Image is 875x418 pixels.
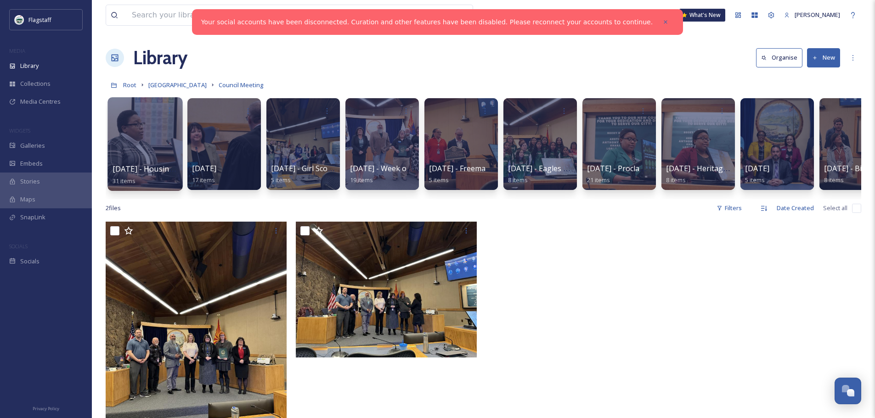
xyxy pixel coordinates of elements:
a: What's New [679,9,725,22]
span: Council Meeting [219,81,264,89]
a: [DATE]5 items [745,164,769,184]
a: Council Meeting [219,79,264,90]
a: Privacy Policy [33,402,59,413]
a: [DATE] - Girl Scouts Proclamation5 items [271,164,386,184]
span: [DATE] - Week of the Young Child [350,163,466,173]
span: 8 items [824,176,844,184]
span: [DATE] - Eagles Girls Basketball & Sexual Assault Awareness [508,163,715,173]
img: images%20%282%29.jpeg [15,15,24,24]
a: [DATE] - Housing Month, Domestic Violence, IPD31 items [113,165,284,185]
span: 17 items [192,176,215,184]
button: Open Chat [835,378,861,404]
input: Search your library [127,5,381,25]
div: Filters [712,199,746,217]
span: 8 items [666,176,686,184]
a: Root [123,79,136,90]
span: 31 items [113,176,136,184]
span: [DATE] - Freemasons, Water, Library Proclamations [429,163,607,173]
span: [DATE] - Housing Month, Domestic Violence, IPD [113,164,284,174]
a: [PERSON_NAME] [779,6,845,24]
a: [DATE]17 items [192,164,216,184]
span: Socials [20,257,40,266]
span: [DATE] - Proclamations [587,163,667,173]
span: SnapLink [20,213,45,222]
a: [DATE] - Proclamations21 items [587,164,667,184]
span: [DATE] [745,163,769,173]
span: Flagstaff [28,16,51,24]
a: [DATE] - Eagles Girls Basketball & Sexual Assault Awareness8 items [508,164,715,184]
img: IMG_0027.jpg [296,222,477,357]
button: New [807,48,840,67]
span: 21 items [587,176,610,184]
span: 5 items [745,176,765,184]
span: SOCIALS [9,243,28,250]
span: Media Centres [20,97,61,106]
span: [PERSON_NAME] [795,11,840,19]
span: Galleries [20,141,45,150]
span: [DATE] - Heritage Months [666,163,756,173]
a: [DATE] - Freemasons, Water, Library Proclamations5 items [429,164,607,184]
span: Stories [20,177,40,186]
span: [DATE] - Girl Scouts Proclamation [271,163,386,173]
span: MEDIA [9,47,25,54]
span: 2 file s [106,204,121,212]
div: Date Created [772,199,819,217]
span: Maps [20,195,35,204]
button: Organise [756,48,802,67]
a: View all files [414,6,468,24]
a: [DATE] - Heritage Months8 items [666,164,756,184]
span: Library [20,61,39,70]
span: Select all [823,204,847,212]
span: WIDGETS [9,127,30,134]
a: Your social accounts have been disconnected. Curation and other features have been disabled. Plea... [201,17,653,27]
span: [DATE] [192,163,216,173]
span: 5 items [271,176,291,184]
span: Root [123,81,136,89]
a: [GEOGRAPHIC_DATA] [148,79,207,90]
a: Library [133,44,187,72]
span: 19 items [350,176,373,184]
span: Collections [20,79,51,88]
a: [DATE] - Week of the Young Child19 items [350,164,466,184]
span: Embeds [20,159,43,168]
span: [GEOGRAPHIC_DATA] [148,81,207,89]
span: 5 items [429,176,449,184]
span: 8 items [508,176,528,184]
span: Privacy Policy [33,406,59,412]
